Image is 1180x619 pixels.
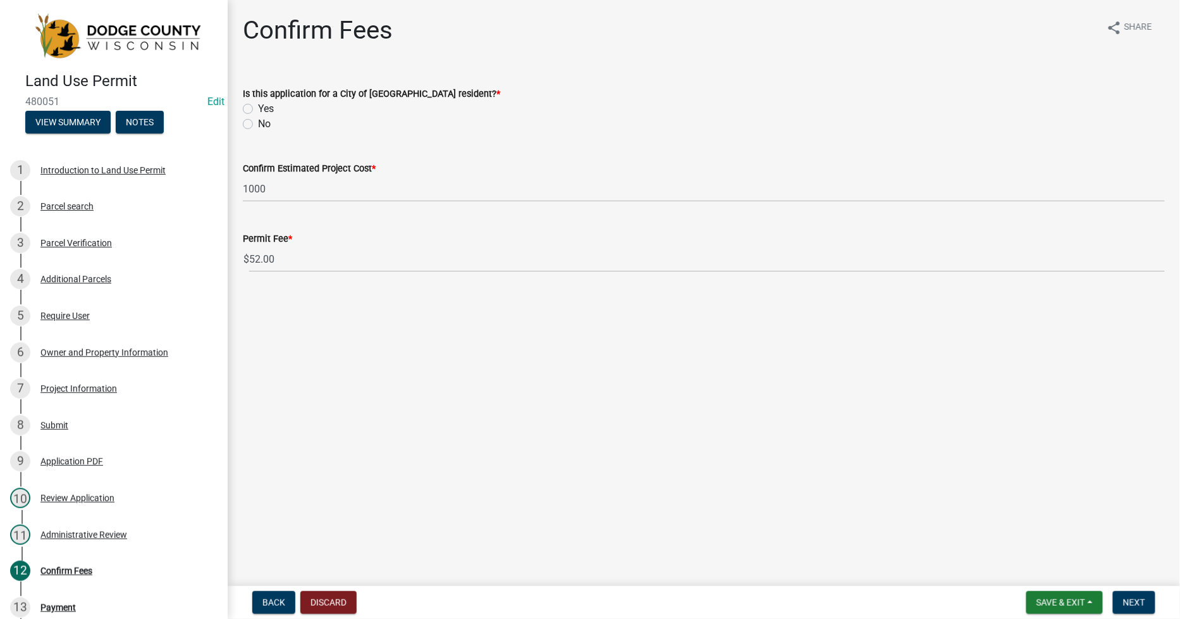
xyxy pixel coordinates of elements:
span: $ [243,246,250,272]
label: No [258,116,271,132]
div: Parcel Verification [40,239,112,247]
div: Review Application [40,494,114,503]
div: 10 [10,488,30,508]
div: 9 [10,451,30,472]
div: 1 [10,160,30,180]
div: 7 [10,378,30,399]
div: 8 [10,415,30,435]
div: Project Information [40,384,117,393]
img: Dodge County, Wisconsin [25,13,207,59]
div: Confirm Fees [40,566,92,575]
div: Parcel search [40,202,94,211]
div: 3 [10,233,30,253]
div: Additional Parcels [40,275,111,284]
div: Introduction to Land Use Permit [40,166,166,175]
span: 480051 [25,96,202,108]
label: Is this application for a City of [GEOGRAPHIC_DATA] resident? [243,90,500,99]
button: Back [252,591,295,614]
h4: Land Use Permit [25,72,218,91]
wm-modal-confirm: Notes [116,118,164,128]
div: 4 [10,269,30,289]
div: Owner and Property Information [40,348,168,357]
div: 13 [10,597,30,618]
button: Discard [300,591,357,614]
button: shareShare [1097,15,1162,40]
span: Next [1123,597,1145,608]
button: Next [1113,591,1155,614]
button: View Summary [25,111,111,134]
div: 2 [10,196,30,216]
div: Administrative Review [40,530,127,539]
span: Save & Exit [1036,597,1085,608]
label: Confirm Estimated Project Cost [243,165,376,173]
button: Save & Exit [1026,591,1103,614]
div: Payment [40,603,76,612]
div: 5 [10,306,30,326]
label: Permit Fee [243,235,292,244]
span: Back [262,597,285,608]
button: Notes [116,111,164,134]
wm-modal-confirm: Edit Application Number [207,96,224,108]
div: 6 [10,342,30,363]
div: Submit [40,421,68,430]
div: 11 [10,525,30,545]
wm-modal-confirm: Summary [25,118,111,128]
div: Require User [40,311,90,320]
i: share [1107,20,1122,35]
span: Share [1124,20,1152,35]
label: Yes [258,101,274,116]
a: Edit [207,96,224,108]
div: 12 [10,561,30,581]
div: Application PDF [40,457,103,466]
h1: Confirm Fees [243,15,393,46]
